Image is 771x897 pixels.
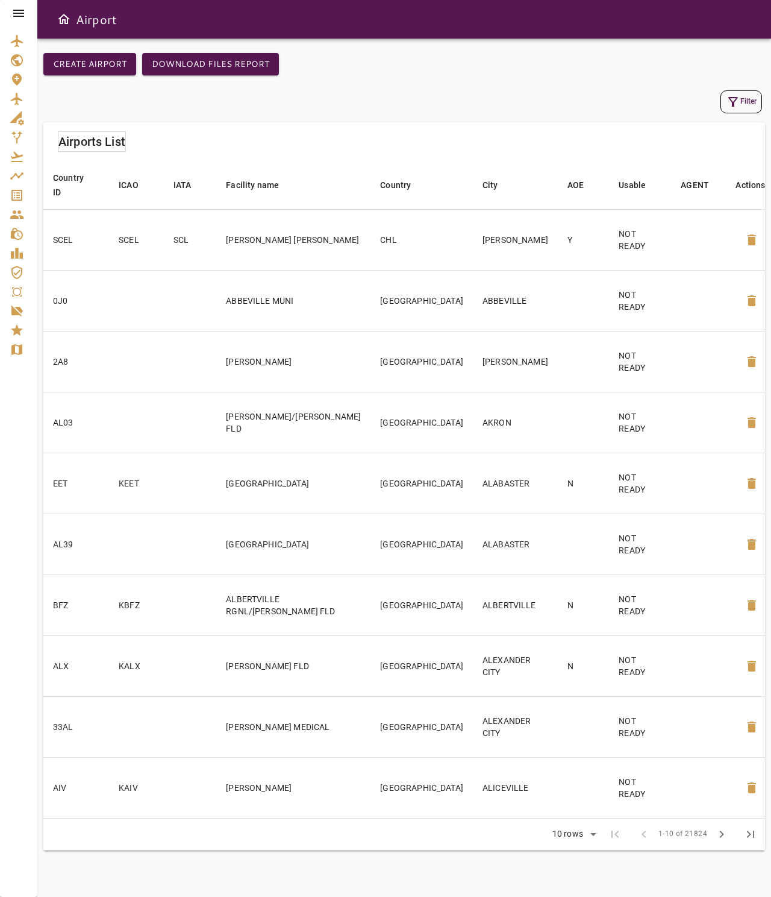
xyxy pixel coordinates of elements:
[43,270,109,331] td: 0J0
[744,415,759,430] span: delete
[370,453,473,514] td: [GEOGRAPHIC_DATA]
[58,132,125,151] h6: Airports List
[567,178,584,192] div: AOE
[380,178,411,192] div: Country
[736,820,765,849] span: Last Page
[744,294,759,308] span: delete
[164,209,217,270] td: SCL
[619,228,661,252] p: NOT READY
[43,53,136,75] button: Create airport
[707,820,736,849] span: Next Page
[473,453,558,514] td: ALABASTER
[743,827,758,842] span: last_page
[473,514,558,574] td: ALABASTER
[737,286,766,315] button: Delete Airport
[619,178,661,192] span: Usable
[744,537,759,552] span: delete
[473,696,558,757] td: ALEXANDER CITY
[53,171,99,200] span: Country ID
[619,593,661,617] p: NOT READY
[473,331,558,392] td: [PERSON_NAME]
[558,209,609,270] td: Y
[737,530,766,559] button: Delete Airport
[601,820,629,849] span: First Page
[737,469,766,498] button: Delete Airport
[226,178,279,192] div: Facility name
[53,171,84,200] div: Country ID
[43,757,109,818] td: AIV
[744,659,759,673] span: delete
[545,825,601,843] div: 10 rows
[226,178,295,192] span: Facility name
[216,209,370,270] td: [PERSON_NAME] [PERSON_NAME]
[216,514,370,574] td: [GEOGRAPHIC_DATA]
[216,696,370,757] td: [PERSON_NAME] MEDICAL
[744,233,759,247] span: delete
[714,827,729,842] span: chevron_right
[737,713,766,741] button: Delete Airport
[737,591,766,620] button: Delete Airport
[43,635,109,696] td: ALX
[43,331,109,392] td: 2A8
[370,574,473,635] td: [GEOGRAPHIC_DATA]
[658,828,707,840] span: 1-10 of 21824
[43,514,109,574] td: AL39
[370,514,473,574] td: [GEOGRAPHIC_DATA]
[744,720,759,734] span: delete
[558,635,609,696] td: N
[43,453,109,514] td: EET
[737,773,766,802] button: Delete Airport
[216,757,370,818] td: [PERSON_NAME]
[109,635,164,696] td: KALX
[52,7,76,31] button: Open drawer
[370,209,473,270] td: CHL
[43,392,109,453] td: AL03
[681,178,725,192] span: AGENT
[119,178,139,192] div: ICAO
[380,178,426,192] span: Country
[744,354,759,369] span: delete
[482,178,498,192] div: City
[737,347,766,376] button: Delete Airport
[744,598,759,612] span: delete
[744,476,759,491] span: delete
[370,270,473,331] td: [GEOGRAPHIC_DATA]
[558,574,609,635] td: N
[216,392,370,453] td: [PERSON_NAME]/[PERSON_NAME] FLD
[744,781,759,795] span: delete
[173,178,207,192] span: IATA
[619,178,646,192] div: Usable
[173,178,192,192] div: IATA
[370,392,473,453] td: [GEOGRAPHIC_DATA]
[473,574,558,635] td: ALBERTVILLE
[216,574,370,635] td: ALBERTVILLE RGNL/[PERSON_NAME] FLD
[619,411,661,435] p: NOT READY
[619,776,661,800] p: NOT READY
[109,209,164,270] td: SCEL
[558,453,609,514] td: N
[216,331,370,392] td: [PERSON_NAME]
[619,289,661,313] p: NOT READY
[109,453,164,514] td: KEET
[216,270,370,331] td: ABBEVILLE MUNI
[567,178,599,192] span: AOE
[473,757,558,818] td: ALICEVILLE
[43,696,109,757] td: 33AL
[43,209,109,270] td: SCEL
[737,652,766,681] button: Delete Airport
[737,408,766,437] button: Delete Airport
[720,90,762,113] button: Filter
[482,178,514,192] span: City
[370,331,473,392] td: [GEOGRAPHIC_DATA]
[549,829,586,839] div: 10 rows
[619,715,661,739] p: NOT READY
[629,820,658,849] span: Previous Page
[619,654,661,678] p: NOT READY
[473,392,558,453] td: AKRON
[681,178,709,192] div: AGENT
[619,471,661,496] p: NOT READY
[109,574,164,635] td: KBFZ
[109,757,164,818] td: KAIV
[43,574,109,635] td: BFZ
[76,10,117,29] h6: Airport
